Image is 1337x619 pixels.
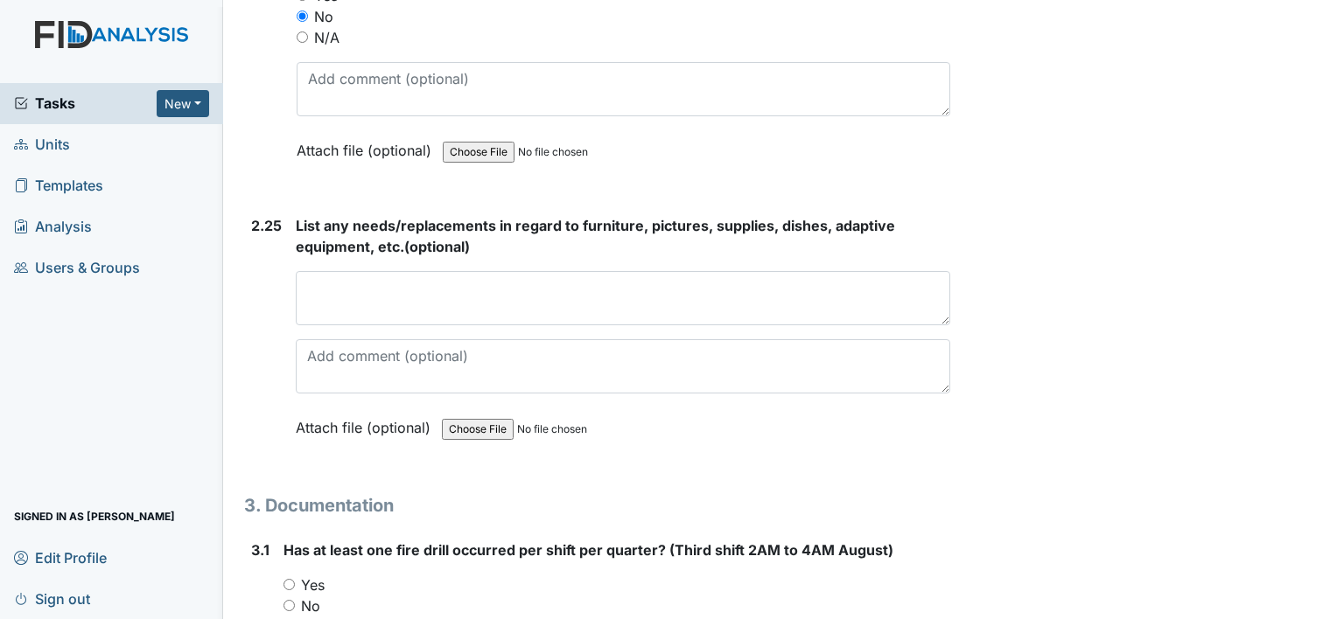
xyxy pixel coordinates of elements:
span: Signed in as [PERSON_NAME] [14,503,175,530]
span: Users & Groups [14,254,140,282]
span: Templates [14,172,103,199]
strong: (optional) [296,215,950,257]
label: No [301,595,320,616]
input: No [283,600,295,611]
button: New [157,90,209,117]
label: Yes [301,574,325,595]
label: N/A [314,27,339,48]
label: 3.1 [251,539,269,560]
label: Attach file (optional) [297,130,438,161]
span: Has at least one fire drill occurred per shift per quarter? (Third shift 2AM to 4AM August) [283,541,893,559]
label: 2.25 [251,215,282,236]
input: No [297,10,308,22]
span: Analysis [14,213,92,240]
input: Yes [283,579,295,590]
label: No [314,6,333,27]
input: N/A [297,31,308,43]
span: Edit Profile [14,544,107,571]
span: Units [14,131,70,158]
h1: 3. Documentation [244,492,950,518]
a: Tasks [14,93,157,114]
label: Attach file (optional) [296,407,437,438]
span: Sign out [14,585,90,612]
span: List any needs/replacements in regard to furniture, pictures, supplies, dishes, adaptive equipmen... [296,217,895,255]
